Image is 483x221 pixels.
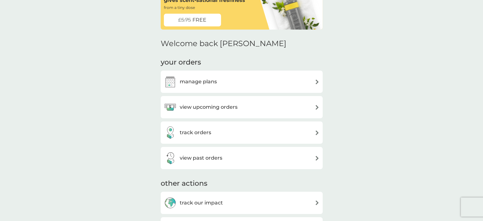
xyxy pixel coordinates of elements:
[164,4,195,10] p: from a tiny dose
[180,128,211,137] h3: track orders
[178,16,191,24] span: £5.75
[315,130,319,135] img: arrow right
[315,79,319,84] img: arrow right
[180,78,217,86] h3: manage plans
[161,179,207,189] h3: other actions
[315,200,319,205] img: arrow right
[180,103,238,111] h3: view upcoming orders
[180,154,222,162] h3: view past orders
[192,16,206,24] span: FREE
[161,39,286,48] h2: Welcome back [PERSON_NAME]
[315,156,319,161] img: arrow right
[161,58,201,67] h3: your orders
[180,199,223,207] h3: track our impact
[315,105,319,110] img: arrow right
